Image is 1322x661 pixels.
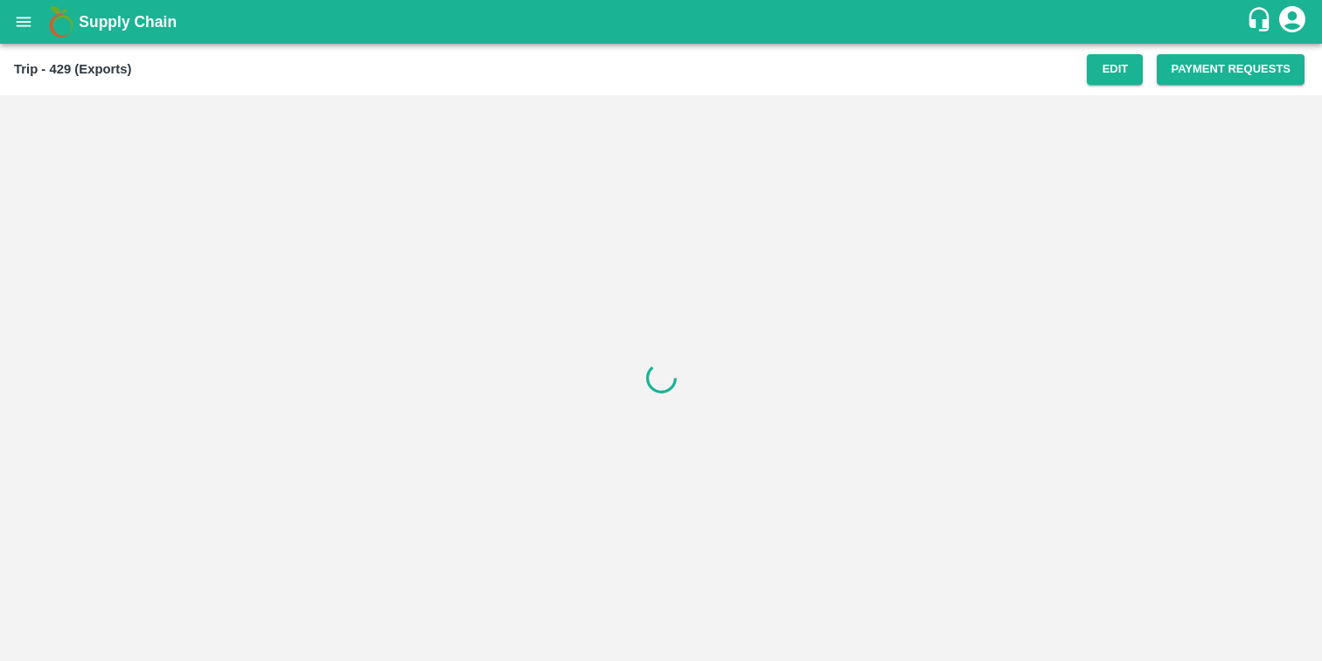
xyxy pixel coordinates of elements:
div: customer-support [1246,6,1277,38]
div: account of current user [1277,3,1308,40]
img: logo [44,4,79,39]
b: Trip - 429 (Exports) [14,62,131,76]
button: open drawer [3,2,44,42]
button: Payment Requests [1157,54,1305,85]
a: Supply Chain [79,10,1246,34]
b: Supply Chain [79,13,177,31]
button: Edit [1087,54,1143,85]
